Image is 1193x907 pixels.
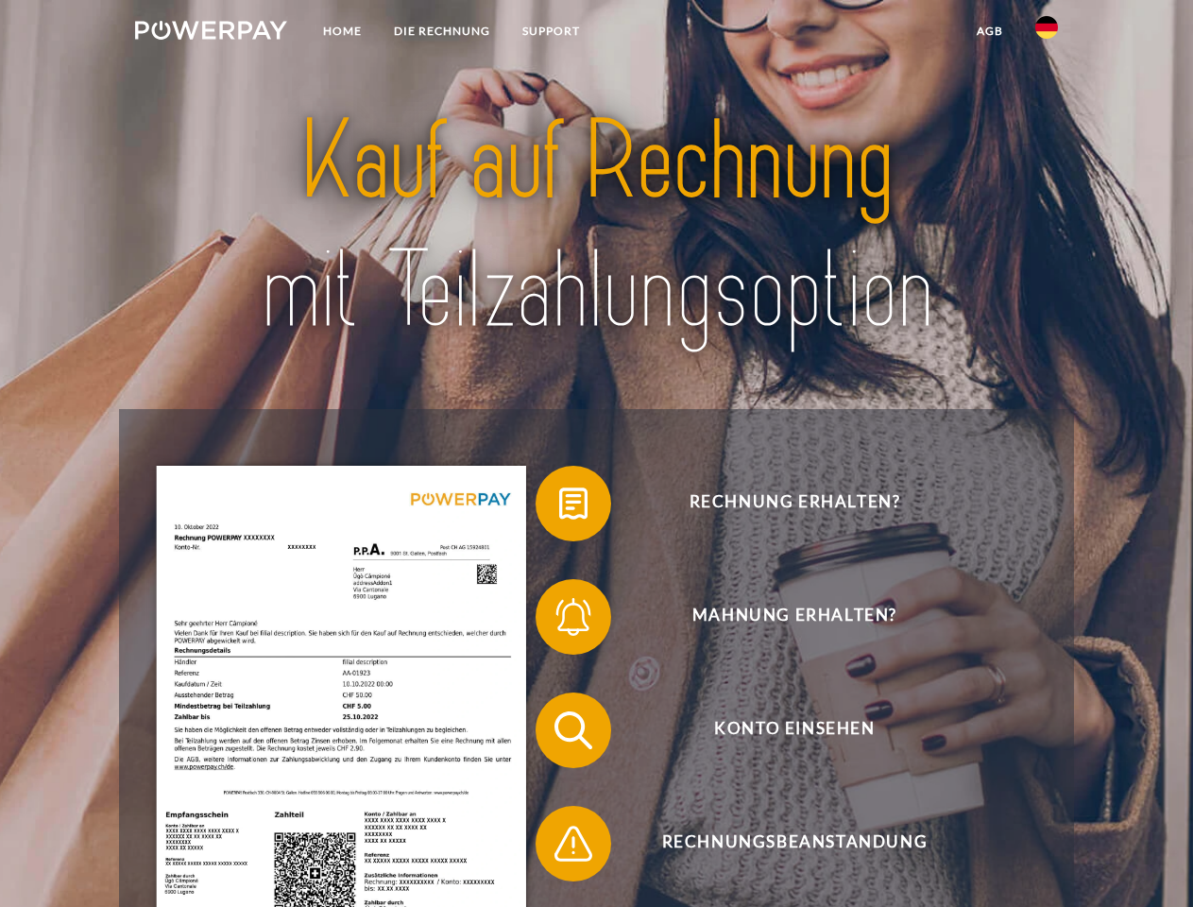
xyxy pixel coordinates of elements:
img: qb_bill.svg [550,480,597,527]
img: title-powerpay_de.svg [180,91,1013,362]
img: de [1035,16,1058,39]
button: Rechnung erhalten? [536,466,1027,541]
img: logo-powerpay-white.svg [135,21,287,40]
a: agb [961,14,1019,48]
button: Konto einsehen [536,693,1027,768]
span: Mahnung erhalten? [563,579,1026,655]
a: Home [307,14,378,48]
a: DIE RECHNUNG [378,14,506,48]
button: Mahnung erhalten? [536,579,1027,655]
img: qb_search.svg [550,707,597,754]
a: SUPPORT [506,14,596,48]
span: Konto einsehen [563,693,1026,768]
button: Rechnungsbeanstandung [536,806,1027,881]
span: Rechnung erhalten? [563,466,1026,541]
span: Rechnungsbeanstandung [563,806,1026,881]
img: qb_bell.svg [550,593,597,641]
img: qb_warning.svg [550,820,597,867]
